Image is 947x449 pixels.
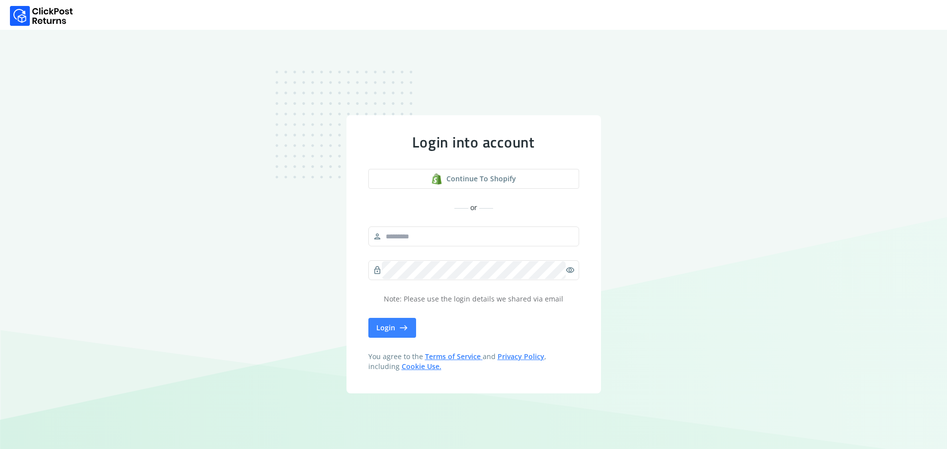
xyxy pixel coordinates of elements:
[373,263,382,277] span: lock
[431,173,442,185] img: shopify logo
[425,352,483,361] a: Terms of Service
[399,321,408,335] span: east
[373,229,382,243] span: person
[402,362,441,371] a: Cookie Use.
[368,294,579,304] p: Note: Please use the login details we shared via email
[368,318,416,338] button: Login east
[368,133,579,151] div: Login into account
[498,352,544,361] a: Privacy Policy
[368,352,579,372] span: You agree to the and , including
[368,169,579,189] button: Continue to shopify
[368,203,579,213] div: or
[10,6,73,26] img: Logo
[566,263,575,277] span: visibility
[446,174,516,184] span: Continue to shopify
[368,169,579,189] a: shopify logoContinue to shopify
